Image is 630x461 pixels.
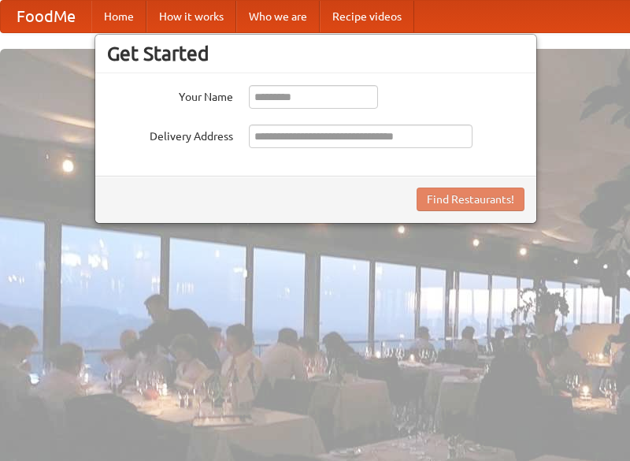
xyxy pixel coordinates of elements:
label: Your Name [107,85,233,105]
a: Recipe videos [320,1,414,32]
h3: Get Started [107,42,524,65]
a: Who we are [236,1,320,32]
label: Delivery Address [107,125,233,144]
a: Home [91,1,146,32]
a: How it works [146,1,236,32]
button: Find Restaurants! [417,188,524,211]
a: FoodMe [1,1,91,32]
